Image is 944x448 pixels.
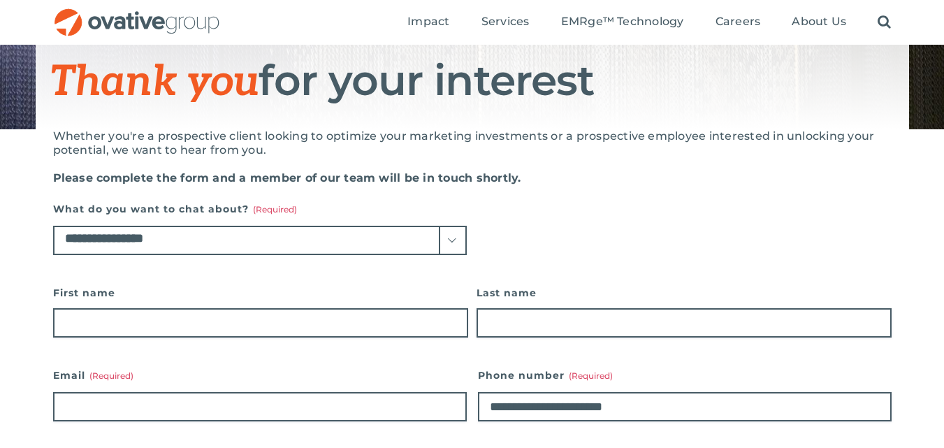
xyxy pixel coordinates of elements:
a: Services [481,15,530,30]
a: EMRge™ Technology [561,15,684,30]
a: Careers [716,15,761,30]
span: EMRge™ Technology [561,15,684,29]
span: Impact [407,15,449,29]
span: (Required) [253,204,297,215]
span: (Required) [89,370,133,381]
h1: for your interest [50,58,895,105]
label: First name [53,283,468,303]
label: Last name [477,283,892,303]
span: (Required) [569,370,613,381]
a: About Us [792,15,846,30]
a: Search [878,15,891,30]
label: Phone number [478,366,892,385]
span: Thank you [50,57,259,108]
label: Email [53,366,467,385]
span: About Us [792,15,846,29]
span: Services [481,15,530,29]
a: OG_Full_horizontal_RGB [53,7,221,20]
span: Careers [716,15,761,29]
strong: Please complete the form and a member of our team will be in touch shortly. [53,171,521,185]
a: Impact [407,15,449,30]
p: Whether you're a prospective client looking to optimize your marketing investments or a prospecti... [53,129,892,157]
label: What do you want to chat about? [53,199,467,219]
